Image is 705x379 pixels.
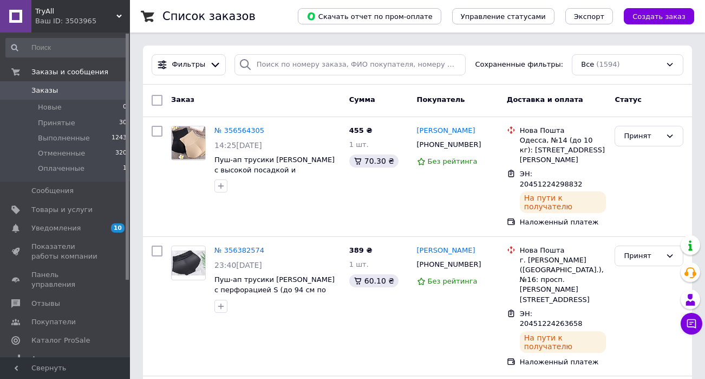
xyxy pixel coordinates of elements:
[31,242,100,261] span: Показатели работы компании
[417,95,465,104] span: Покупатель
[119,118,127,128] span: 30
[115,149,127,158] span: 320
[581,60,594,70] span: Все
[172,126,205,159] img: Фото товару
[428,157,478,165] span: Без рейтинга
[31,354,71,364] span: Аналитика
[123,164,127,174] span: 1
[520,126,606,136] div: Нова Пошта
[349,260,369,268] span: 1 шт.
[38,164,84,174] span: Оплаченные
[349,274,399,287] div: 60.10 ₴
[31,336,90,345] span: Каталог ProSale
[214,246,264,254] a: № 356382574
[461,12,546,21] span: Управление статусами
[171,246,206,280] a: Фото товару
[298,8,441,24] button: Скачать отчет по пром-оплате
[31,186,74,196] span: Сообщения
[415,258,484,272] div: [PHONE_NUMBER]
[31,205,93,215] span: Товары и услуги
[520,331,606,353] div: На пути к получателю
[31,223,81,233] span: Уведомления
[415,138,484,152] div: [PHONE_NUMBER]
[596,60,619,68] span: (1594)
[112,133,127,143] span: 1243
[171,126,206,160] a: Фото товару
[349,246,373,254] span: 389 ₴
[31,317,76,327] span: Покупатели
[574,12,604,21] span: Экспорт
[520,191,606,213] div: На пути к получателю
[31,299,60,309] span: Отзывы
[38,102,62,112] span: Новые
[475,60,563,70] span: Сохраненные фильтры:
[520,310,583,328] span: ЭН: 20451224263658
[624,131,661,142] div: Принят
[452,8,554,24] button: Управление статусами
[349,95,375,104] span: Сумма
[681,313,702,335] button: Чат с покупателем
[565,8,613,24] button: Экспорт
[172,60,206,70] span: Фильтры
[171,95,194,104] span: Заказ
[520,246,606,255] div: Нова Пошта
[38,149,85,158] span: Отмененные
[234,54,466,75] input: Поиск по номеру заказа, ФИО покупателя, номеру телефона, Email, номеру накладной
[624,250,661,262] div: Принят
[38,133,90,143] span: Выполненные
[615,95,642,104] span: Статус
[306,11,433,21] span: Скачать отчет по пром-оплате
[5,38,128,57] input: Поиск
[349,140,369,149] span: 1 шт.
[520,170,583,188] span: ЭН: 20451224298832
[520,255,606,305] div: г. [PERSON_NAME] ([GEOGRAPHIC_DATA].), №16: просп. [PERSON_NAME][STREET_ADDRESS]
[31,86,58,95] span: Заказы
[349,155,399,168] div: 70.30 ₴
[507,95,583,104] span: Доставка и оплата
[35,7,116,16] span: TryAll
[349,126,373,134] span: 455 ₴
[214,275,335,304] a: Пуш-ап трусики [PERSON_NAME] с перфорацией S (до 94 см по бедрам) S, Черный
[162,10,256,23] h1: Список заказов
[428,277,478,285] span: Без рейтинга
[613,12,694,20] a: Создать заказ
[214,141,262,150] span: 14:25[DATE]
[35,16,130,26] div: Ваш ID: 3503965
[624,8,694,24] button: Создать заказ
[214,126,264,134] a: № 356564305
[417,246,475,256] a: [PERSON_NAME]
[632,12,686,21] span: Создать заказ
[520,217,606,227] div: Наложенный платеж
[520,136,606,165] div: Одесса, №14 (до 10 кг): [STREET_ADDRESS][PERSON_NAME]
[214,261,262,269] span: 23:40[DATE]
[31,67,108,77] span: Заказы и сообщения
[172,250,205,275] img: Фото товару
[111,223,125,233] span: 10
[214,156,336,194] a: Пуш-ап трусики [PERSON_NAME] с высокой посадкой и перфорацией: черный, бежевый L, Бежевый
[123,102,127,112] span: 0
[520,357,606,367] div: Наложенный платеж
[38,118,75,128] span: Принятые
[417,126,475,136] a: [PERSON_NAME]
[31,270,100,290] span: Панель управления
